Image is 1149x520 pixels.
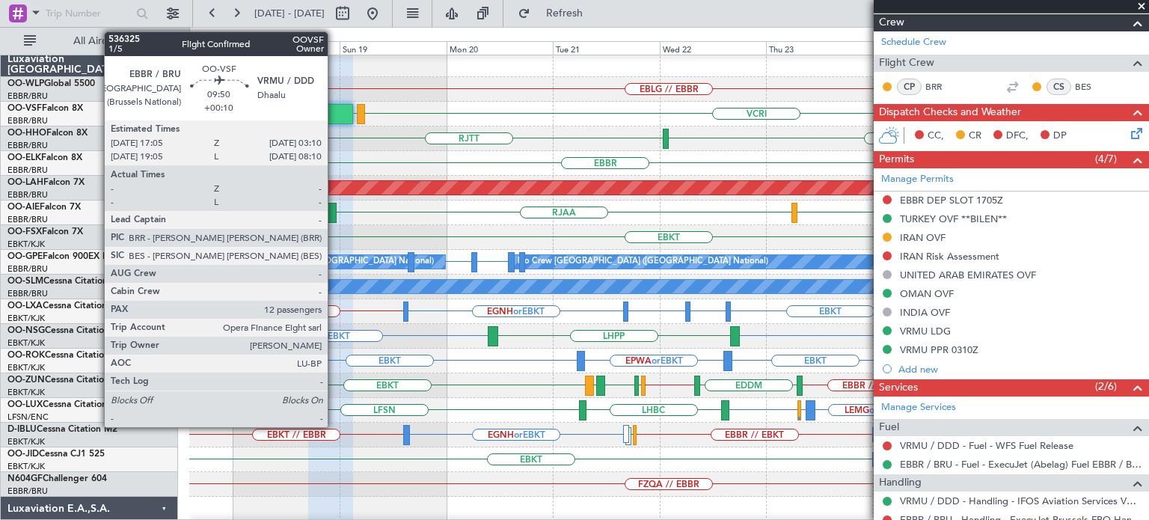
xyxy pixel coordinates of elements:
[7,178,43,187] span: OO-LAH
[340,41,447,55] div: Sun 19
[879,55,934,72] span: Flight Crew
[7,302,43,311] span: OO-LXA
[7,326,128,335] a: OO-NSGCessna Citation CJ4
[7,79,44,88] span: OO-WLP
[925,80,959,94] a: BRR
[7,252,132,261] a: OO-GPEFalcon 900EX EASy II
[7,239,45,250] a: EBKT/KJK
[928,129,944,144] span: CC,
[7,91,48,102] a: EBBR/BRU
[766,41,873,55] div: Thu 23
[7,214,48,225] a: EBBR/BRU
[1095,379,1117,394] span: (2/6)
[7,326,45,335] span: OO-NSG
[1075,80,1109,94] a: BES
[7,288,48,299] a: EBBR/BRU
[879,379,918,397] span: Services
[881,400,956,415] a: Manage Services
[447,41,554,55] div: Mon 20
[7,376,128,385] a: OO-ZUNCessna Citation CJ4
[7,178,85,187] a: OO-LAHFalcon 7X
[7,302,126,311] a: OO-LXACessna Citation CJ4
[881,35,946,50] a: Schedule Crew
[46,2,132,25] input: Trip Number
[7,313,45,324] a: EBKT/KJK
[7,387,45,398] a: EBKT/KJK
[7,362,45,373] a: EBKT/KJK
[897,79,922,95] div: CP
[7,140,48,151] a: EBBR/BRU
[7,376,45,385] span: OO-ZUN
[900,269,1036,281] div: UNITED ARAB EMIRATES OVF
[7,165,48,176] a: EBBR/BRU
[900,231,946,244] div: IRAN OVF
[254,7,325,20] span: [DATE] - [DATE]
[7,227,83,236] a: OO-FSXFalcon 7X
[7,436,45,447] a: EBKT/KJK
[7,337,45,349] a: EBKT/KJK
[900,287,954,300] div: OMAN OVF
[7,227,42,236] span: OO-FSX
[7,189,48,201] a: EBBR/BRU
[533,8,596,19] span: Refresh
[7,277,43,286] span: OO-SLM
[7,79,95,88] a: OO-WLPGlobal 5500
[7,277,126,286] a: OO-SLMCessna Citation XLS
[7,115,48,126] a: EBBR/BRU
[7,104,42,113] span: OO-VSF
[898,363,1142,376] div: Add new
[7,351,45,360] span: OO-ROK
[7,425,117,434] a: D-IBLUCessna Citation M2
[7,474,43,483] span: N604GF
[16,29,162,53] button: All Aircraft
[7,129,88,138] a: OO-HHOFalcon 8X
[900,343,978,356] div: VRMU PPR 0310Z
[900,212,1007,225] div: TURKEY OVF **BILEN**
[183,251,434,273] div: No Crew [GEOGRAPHIC_DATA] ([GEOGRAPHIC_DATA] National)
[7,450,105,459] a: OO-JIDCessna CJ1 525
[511,1,601,25] button: Refresh
[233,41,340,55] div: Sat 18
[879,419,899,436] span: Fuel
[7,263,48,275] a: EBBR/BRU
[660,41,767,55] div: Wed 22
[900,495,1142,507] a: VRMU / DDD - Handling - IFOS Aviation Services VRMU / DDD
[1047,79,1071,95] div: CS
[7,412,49,423] a: LFSN/ENC
[7,203,40,212] span: OO-AIE
[7,104,83,113] a: OO-VSFFalcon 8X
[879,474,922,492] span: Handling
[7,400,126,409] a: OO-LUXCessna Citation CJ4
[900,194,1003,207] div: EBBR DEP SLOT 1705Z
[7,203,81,212] a: OO-AIEFalcon 7X
[192,30,218,43] div: [DATE]
[900,458,1142,471] a: EBBR / BRU - Fuel - ExecuJet (Abelag) Fuel EBBR / BRU
[900,306,950,319] div: INDIA OVF
[900,439,1073,452] a: VRMU / DDD - Fuel - WFS Fuel Release
[879,104,1021,121] span: Dispatch Checks and Weather
[553,41,660,55] div: Tue 21
[7,153,41,162] span: OO-ELK
[900,250,999,263] div: IRAN Risk Assessment
[518,251,768,273] div: No Crew [GEOGRAPHIC_DATA] ([GEOGRAPHIC_DATA] National)
[7,252,43,261] span: OO-GPE
[7,351,128,360] a: OO-ROKCessna Citation CJ4
[1095,151,1117,167] span: (4/7)
[39,36,158,46] span: All Aircraft
[7,461,45,472] a: EBKT/KJK
[7,425,37,434] span: D-IBLU
[1053,129,1067,144] span: DP
[881,172,954,187] a: Manage Permits
[7,450,39,459] span: OO-JID
[7,486,48,497] a: EBBR/BRU
[7,153,82,162] a: OO-ELKFalcon 8X
[7,400,43,409] span: OO-LUX
[879,14,904,31] span: Crew
[7,474,107,483] a: N604GFChallenger 604
[7,129,46,138] span: OO-HHO
[900,325,951,337] div: VRMU LDG
[1006,129,1029,144] span: DFC,
[873,41,980,55] div: Fri 24
[879,151,914,168] span: Permits
[969,129,981,144] span: CR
